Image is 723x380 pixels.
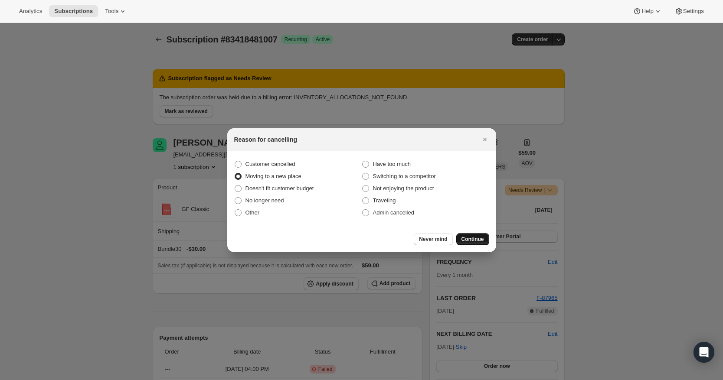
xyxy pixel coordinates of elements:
div: Open Intercom Messenger [694,342,714,363]
span: Settings [683,8,704,15]
button: Close [479,133,491,146]
span: Never mind [419,236,447,243]
span: Have too much [373,161,411,167]
span: Customer cancelled [245,161,295,167]
button: Help [628,5,667,17]
button: Continue [456,233,489,245]
span: Tools [105,8,118,15]
button: Never mind [414,233,452,245]
span: Not enjoying the product [373,185,434,192]
button: Subscriptions [49,5,98,17]
span: Continue [461,236,484,243]
span: Moving to a new place [245,173,301,179]
span: No longer need [245,197,284,204]
span: Switching to a competitor [373,173,436,179]
h2: Reason for cancelling [234,135,297,144]
span: Subscriptions [54,8,93,15]
span: Analytics [19,8,42,15]
span: Other [245,209,260,216]
button: Settings [669,5,709,17]
button: Tools [100,5,132,17]
span: Traveling [373,197,396,204]
span: Help [641,8,653,15]
span: Admin cancelled [373,209,414,216]
span: Doesn't fit customer budget [245,185,314,192]
button: Analytics [14,5,47,17]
